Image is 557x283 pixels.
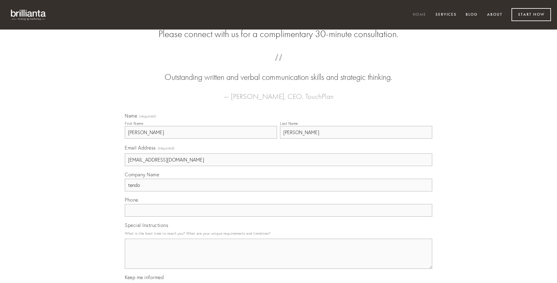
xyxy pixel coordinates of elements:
[125,121,143,126] div: First Name
[134,60,423,83] blockquote: Outstanding written and verbal communication skills and strategic thinking.
[511,8,551,21] a: Start Now
[280,121,298,126] div: Last Name
[139,115,156,118] span: (required)
[6,6,51,24] img: brillianta - research, strategy, marketing
[125,197,138,203] span: Phone
[462,10,482,20] a: Blog
[125,274,164,280] span: Keep me informed
[134,83,423,102] figcaption: — [PERSON_NAME], CEO, TouchPlan
[134,60,423,71] span: “
[125,145,156,151] span: Email Address
[158,144,175,152] span: (required)
[409,10,430,20] a: Home
[125,28,432,40] h2: Please connect with us for a complimentary 30-minute consultation.
[125,171,159,178] span: Company Name
[432,10,461,20] a: Services
[125,229,432,237] p: What is the best time to reach you? What are your unique requirements and timelines?
[125,113,137,119] span: Name
[125,222,168,228] span: Special Instructions
[483,10,506,20] a: About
